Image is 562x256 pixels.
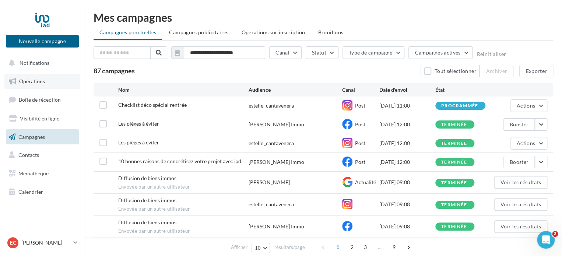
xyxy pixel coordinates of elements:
div: estelle_cantavenera [249,140,294,147]
div: [PERSON_NAME] Immo [249,121,304,128]
span: Les pièges à éviter [118,139,159,145]
button: Archiver [480,65,513,77]
div: [PERSON_NAME] [249,179,289,186]
span: Actions [517,140,535,146]
span: Visibilité en ligne [20,115,59,122]
span: 3 [359,241,371,253]
button: Type de campagne [343,46,405,59]
button: 10 [252,243,270,253]
a: Opérations [4,74,80,89]
button: Booster [503,118,535,131]
span: Diffusion de biens immos [118,219,176,225]
span: 87 campagnes [94,67,135,75]
div: terminée [441,160,467,165]
span: 2 [346,241,358,253]
span: Contacts [18,152,39,158]
span: Boîte de réception [19,97,61,103]
div: terminée [441,122,467,127]
button: Nouvelle campagne [6,35,79,48]
span: Campagnes publicitaires [169,29,228,35]
span: EC [10,239,16,246]
span: Post [355,102,365,109]
span: ... [374,241,386,253]
button: Tout sélectionner [421,65,480,77]
span: 10 [255,245,261,251]
span: Post [355,140,365,146]
span: Calendrier [18,189,43,195]
a: Contacts [4,147,80,163]
div: Date d'envoi [379,86,435,94]
div: estelle_cantavenera [249,201,294,208]
span: Actualité [355,179,376,185]
button: Voir les résultats [494,176,547,189]
div: [PERSON_NAME] Immo [249,158,304,166]
button: Notifications [4,55,77,71]
button: Statut [306,46,338,59]
button: Actions [510,137,547,150]
a: Boîte de réception [4,92,80,108]
span: Operations sur inscription [241,29,305,35]
a: Campagnes [4,129,80,145]
div: programmée [441,104,478,108]
button: Actions [510,99,547,112]
div: terminée [441,141,467,146]
div: [DATE] 09:08 [379,179,435,186]
span: Envoyée par un autre utilisateur [118,184,249,190]
span: résultats/page [274,244,305,251]
span: 10 bonnes raisons de concrétisez votre projet avec iad [118,158,241,164]
span: Diffusion de biens immos [118,197,176,203]
span: Notifications [20,60,49,66]
iframe: Intercom live chat [537,231,555,249]
span: Envoyée par un autre utilisateur [118,228,249,235]
div: Audience [249,86,342,94]
span: 2 [552,231,558,237]
span: Médiathèque [18,170,49,176]
button: Canal [269,46,302,59]
div: État [435,86,491,94]
span: 1 [332,241,344,253]
span: Envoyée par un autre utilisateur [118,206,249,213]
div: estelle_cantavenera [249,102,294,109]
span: Checklist déco spécial rentrée [118,102,187,108]
div: terminée [441,224,467,229]
a: Médiathèque [4,166,80,181]
span: Les pièges à éviter [118,120,159,127]
span: Actions [517,102,535,109]
span: Opérations [19,78,45,84]
span: Brouillons [318,29,344,35]
button: Exporter [519,65,553,77]
button: Voir les résultats [494,198,547,211]
button: Booster [503,156,535,168]
div: [DATE] 11:00 [379,102,435,109]
div: terminée [441,180,467,185]
a: Visibilité en ligne [4,111,80,126]
span: Afficher [231,244,247,251]
div: [DATE] 09:08 [379,201,435,208]
p: [PERSON_NAME] [21,239,70,246]
a: EC [PERSON_NAME] [6,236,79,250]
div: Nom [118,86,249,94]
div: [PERSON_NAME] Immo [249,223,304,230]
span: Diffusion de biens immos [118,175,176,181]
div: [DATE] 12:00 [379,140,435,147]
div: [DATE] 12:00 [379,121,435,128]
button: Campagnes actives [408,46,473,59]
div: terminée [441,203,467,207]
div: [DATE] 12:00 [379,158,435,166]
span: Post [355,121,365,127]
span: 9 [388,241,400,253]
button: Réinitialiser [477,51,506,57]
div: Mes campagnes [94,12,553,23]
span: Post [355,159,365,165]
a: Calendrier [4,184,80,200]
button: Voir les résultats [494,220,547,233]
span: Campagnes actives [415,49,460,56]
div: [DATE] 09:08 [379,223,435,230]
span: Campagnes [18,133,45,140]
div: Canal [342,86,379,94]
